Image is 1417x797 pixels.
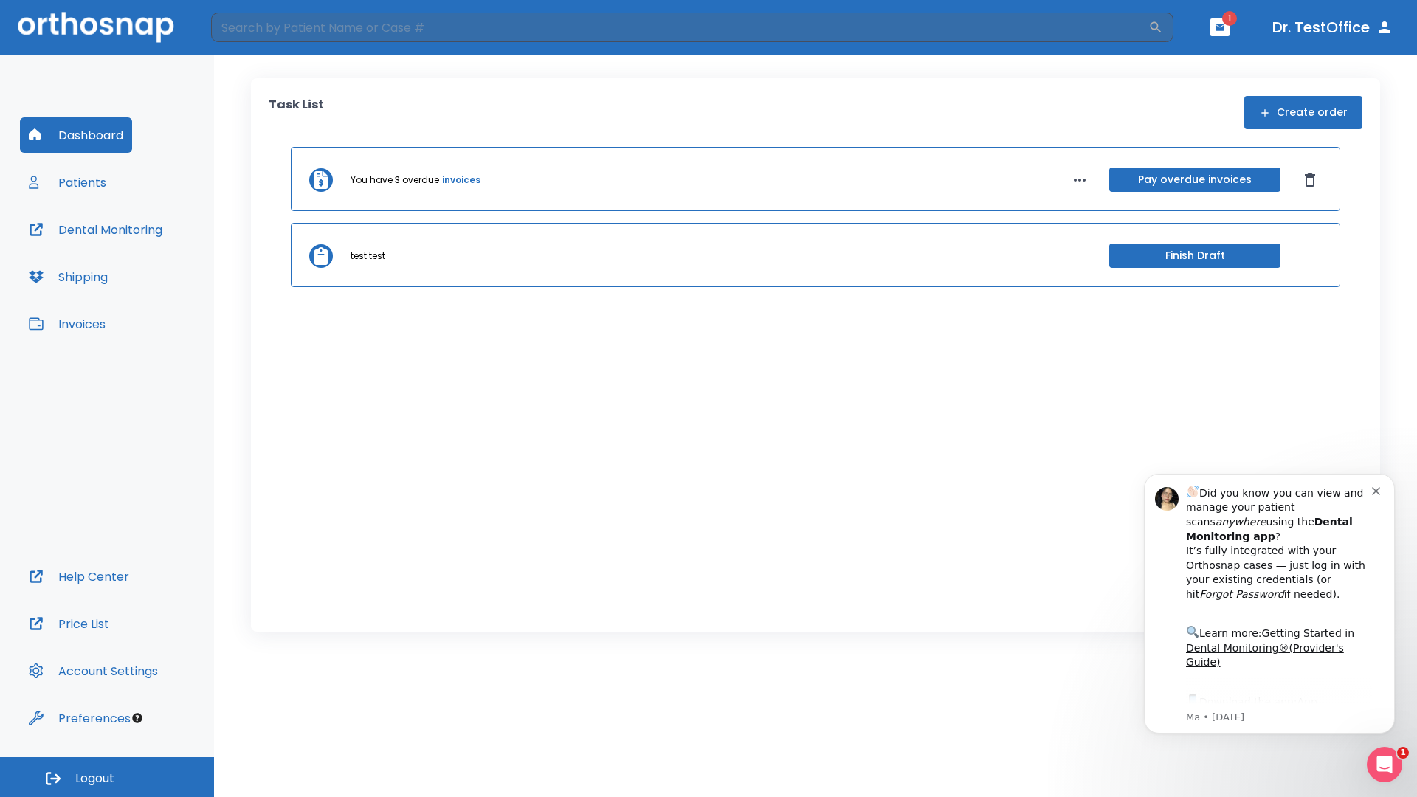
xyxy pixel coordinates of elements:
[20,259,117,294] button: Shipping
[64,259,250,272] p: Message from Ma, sent 1w ago
[1109,168,1280,192] button: Pay overdue invoices
[1367,747,1402,782] iframe: Intercom live chat
[1298,168,1322,192] button: Dismiss
[250,32,262,44] button: Dismiss notification
[20,700,139,736] button: Preferences
[1266,14,1399,41] button: Dr. TestOffice
[20,165,115,200] button: Patients
[1222,11,1237,26] span: 1
[1122,452,1417,757] iframe: Intercom notifications message
[351,173,439,187] p: You have 3 overdue
[20,117,132,153] button: Dashboard
[20,606,118,641] button: Price List
[20,653,167,689] button: Account Settings
[18,12,174,42] img: Orthosnap
[131,711,144,725] div: Tooltip anchor
[1109,244,1280,268] button: Finish Draft
[64,241,250,316] div: Download the app: | ​ Let us know if you need help getting started!
[20,306,114,342] button: Invoices
[269,96,324,129] p: Task List
[211,13,1148,42] input: Search by Patient Name or Case #
[1244,96,1362,129] button: Create order
[75,770,114,787] span: Logout
[64,244,196,271] a: App Store
[351,249,385,263] p: test test
[20,559,138,594] button: Help Center
[1397,747,1409,759] span: 1
[20,212,171,247] button: Dental Monitoring
[442,173,480,187] a: invoices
